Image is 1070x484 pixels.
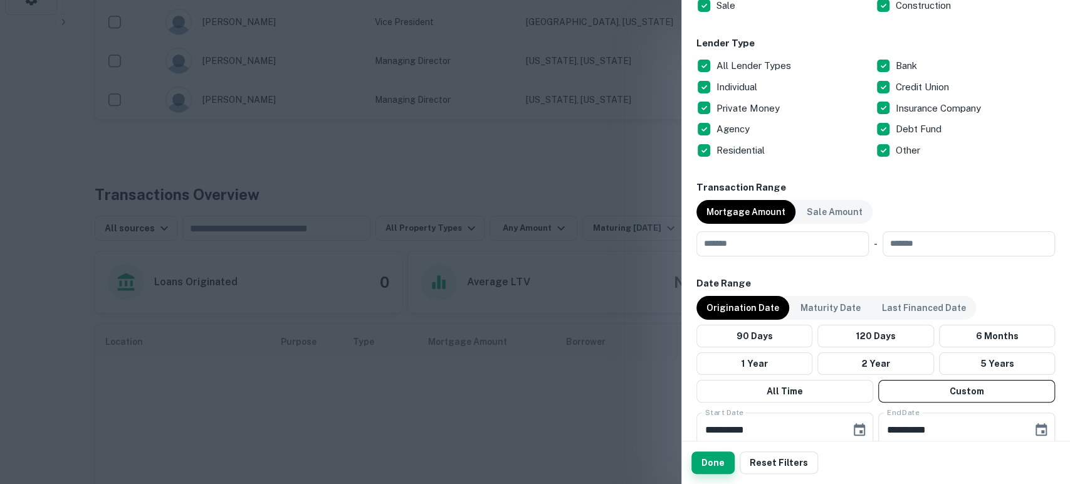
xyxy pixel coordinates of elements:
[1007,384,1070,444] iframe: Chat Widget
[716,58,794,73] p: All Lender Types
[896,143,923,158] p: Other
[896,101,983,116] p: Insurance Company
[705,407,743,418] label: Start Date
[706,301,779,315] p: Origination Date
[696,181,1055,195] h6: Transaction Range
[691,451,735,474] button: Done
[817,352,933,375] button: 2 Year
[696,380,873,402] button: All Time
[896,80,952,95] p: Credit Union
[896,58,920,73] p: Bank
[807,205,863,219] p: Sale Amount
[696,325,812,347] button: 90 Days
[716,80,760,95] p: Individual
[874,231,878,256] div: -
[878,380,1055,402] button: Custom
[896,122,944,137] p: Debt Fund
[740,451,818,474] button: Reset Filters
[696,36,1055,51] h6: Lender Type
[847,418,872,443] button: Choose date, selected date is Apr 1, 2021
[882,301,966,315] p: Last Financed Date
[696,352,812,375] button: 1 Year
[939,352,1055,375] button: 5 Years
[887,407,919,418] label: End Date
[939,325,1055,347] button: 6 Months
[706,205,785,219] p: Mortgage Amount
[716,101,782,116] p: Private Money
[800,301,861,315] p: Maturity Date
[817,325,933,347] button: 120 Days
[716,122,752,137] p: Agency
[696,276,1055,291] h6: Date Range
[716,143,767,158] p: Residential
